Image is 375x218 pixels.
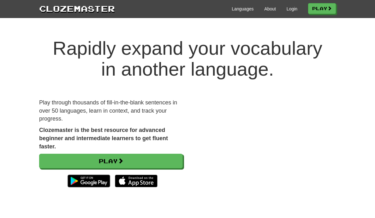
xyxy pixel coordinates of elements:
[115,175,158,187] img: Download_on_the_App_Store_Badge_US-UK_135x40-25178aeef6eb6b83b96f5f2d004eda3bffbb37122de64afbaef7...
[39,127,168,149] strong: Clozemaster is the best resource for advanced beginner and intermediate learners to get fluent fa...
[39,99,183,123] p: Play through thousands of fill-in-the-blank sentences in over 50 languages, learn in context, and...
[264,6,276,12] a: About
[287,6,297,12] a: Login
[64,171,113,190] img: Get it on Google Play
[39,154,183,168] a: Play
[232,6,253,12] a: Languages
[308,3,336,14] a: Play
[39,3,115,14] a: Clozemaster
